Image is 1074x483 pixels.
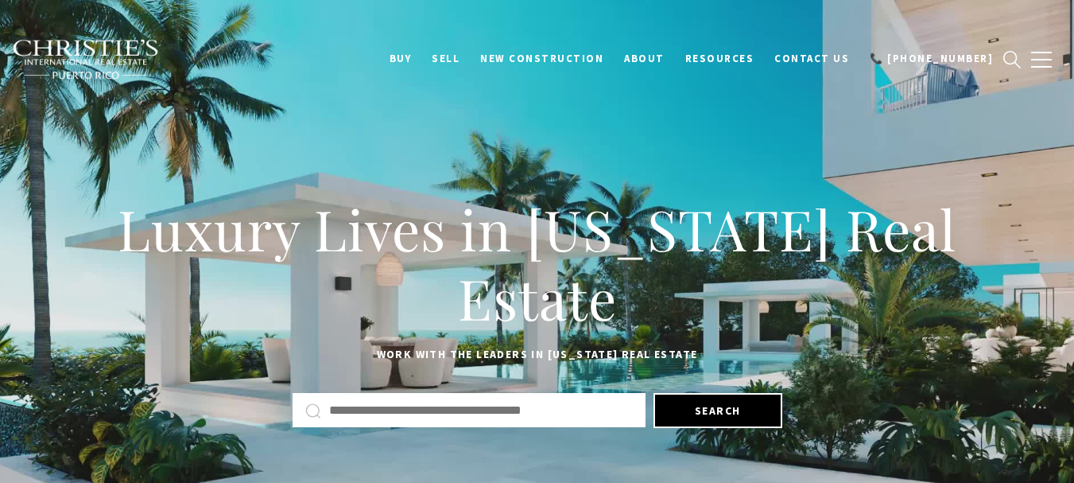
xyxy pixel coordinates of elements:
span: New Construction [480,52,603,65]
button: Search [653,393,782,428]
a: About [614,44,675,74]
a: SELL [421,44,470,74]
span: 📞 [PHONE_NUMBER] [870,52,993,65]
h1: Luxury Lives in [US_STATE] Real Estate [40,194,1034,333]
a: Resources [675,44,765,74]
img: Christie's International Real Estate black text logo [12,39,160,80]
span: Contact Us [774,52,849,65]
p: Work with the leaders in [US_STATE] Real Estate [40,345,1034,364]
a: BUY [379,44,422,74]
a: 📞 [PHONE_NUMBER] [859,44,1003,74]
a: New Construction [470,44,614,74]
